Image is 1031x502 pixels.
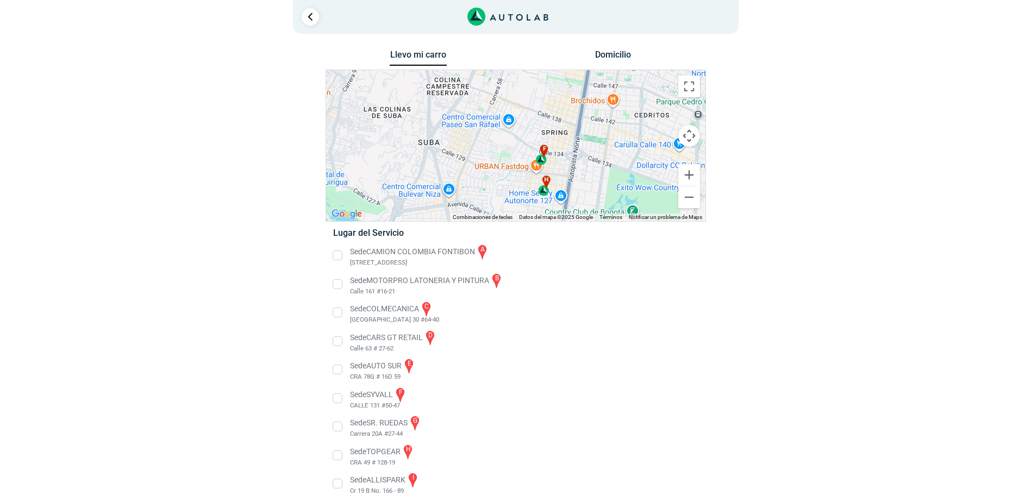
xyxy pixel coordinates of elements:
[453,214,513,221] button: Combinaciones de teclas
[333,228,698,238] h5: Lugar del Servicio
[302,8,319,26] a: Ir al paso anterior
[544,175,548,185] span: h
[678,125,700,147] button: Controles de visualización del mapa
[678,186,700,208] button: Reducir
[678,76,700,97] button: Cambiar a la vista en pantalla completa
[584,49,641,65] button: Domicilio
[678,164,700,186] button: Ampliar
[599,214,622,220] a: Términos (se abre en una nueva pestaña)
[542,145,546,154] span: f
[329,207,365,221] a: Abre esta zona en Google Maps (se abre en una nueva ventana)
[467,11,548,21] a: Link al sitio de autolab
[329,207,365,221] img: Google
[390,49,447,66] button: Llevo mi carro
[519,214,593,220] span: Datos del mapa ©2025 Google
[629,214,702,220] a: Notificar un problema de Maps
